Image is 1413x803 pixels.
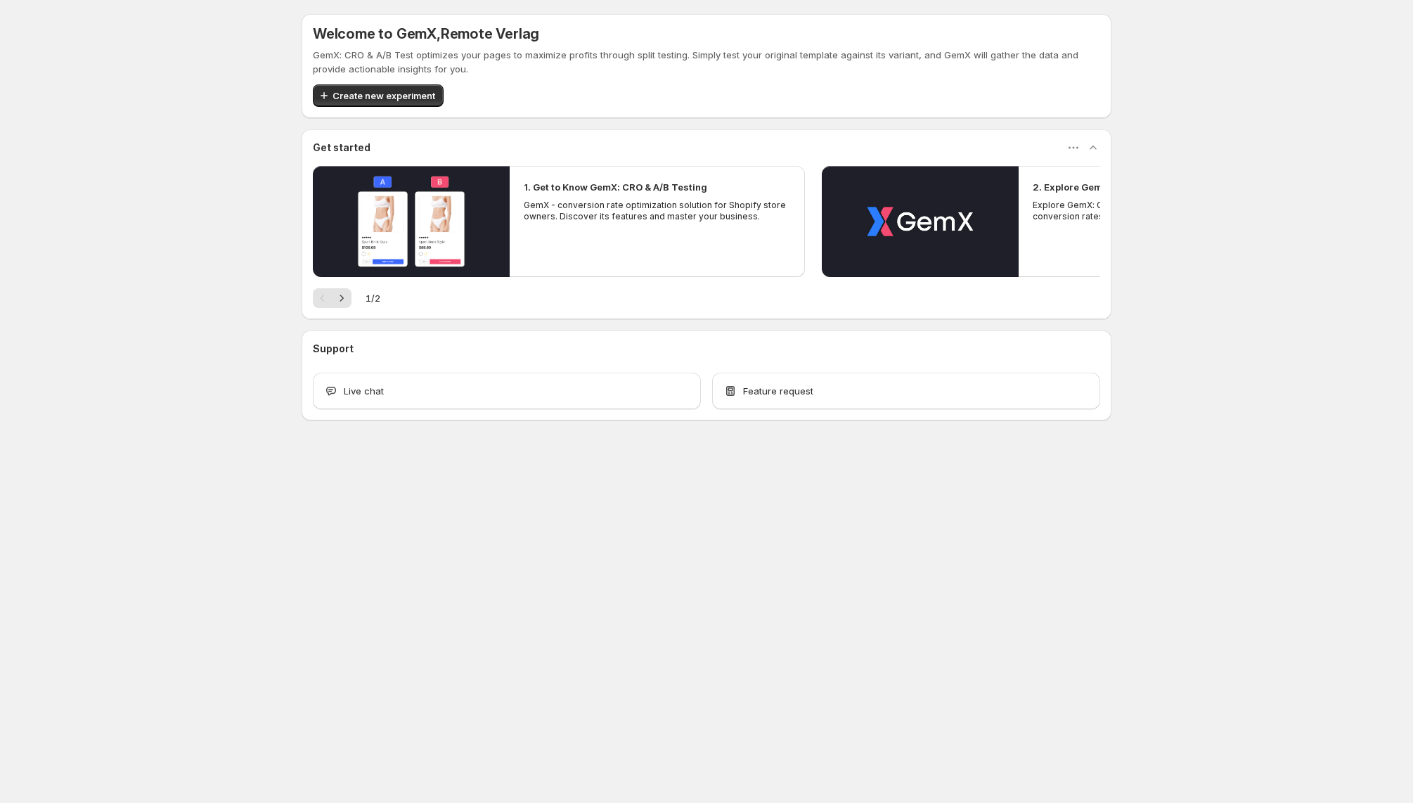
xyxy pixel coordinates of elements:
[344,384,384,398] span: Live chat
[366,291,380,305] span: 1 / 2
[1033,180,1251,194] h2: 2. Explore GemX: CRO & A/B Testing Use Cases
[313,25,539,42] h5: Welcome to GemX
[437,25,539,42] span: , Remote Verlag
[313,166,510,277] button: Play video
[313,288,351,308] nav: Pagination
[313,48,1100,76] p: GemX: CRO & A/B Test optimizes your pages to maximize profits through split testing. Simply test ...
[313,84,444,107] button: Create new experiment
[524,200,791,222] p: GemX - conversion rate optimization solution for Shopify store owners. Discover its features and ...
[524,180,707,194] h2: 1. Get to Know GemX: CRO & A/B Testing
[822,166,1019,277] button: Play video
[333,89,435,103] span: Create new experiment
[313,141,370,155] h3: Get started
[1033,200,1300,222] p: Explore GemX: CRO & A/B testing Use Cases to boost conversion rates and drive growth.
[332,288,351,308] button: Next
[743,384,813,398] span: Feature request
[313,342,354,356] h3: Support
